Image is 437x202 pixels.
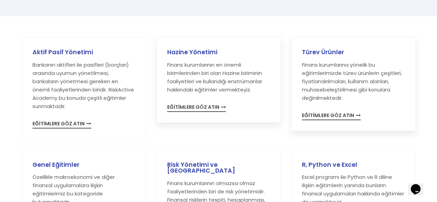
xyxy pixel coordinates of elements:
[32,162,135,168] h3: Genel Eğitimler
[302,61,405,102] p: Finans kurumlarına yönelik bu eğitimlerimizde türev ürünlerin çeşitleri, fiyatlandırılmaları, kul...
[302,49,405,56] h3: Türev Ürünler
[167,61,270,94] p: Finans kurumlarının en önemli birimlerinden biri olan Hazine biriminin faaliyetleri ve kullandığı...
[32,49,135,56] h3: Aktif Pasif Yönetimi
[167,105,226,112] span: EĞİTİMLERE GÖZ ATIN
[302,113,361,120] span: EĞİTİMLERE GÖZ ATIN
[167,49,270,110] a: Hazine YönetimiFinans kurumlarının en önemli birimlerinden biri olan Hazine biriminin faaliyetler...
[408,174,430,195] iframe: chat widget
[167,162,270,174] h3: Risk Yönetimi ve [GEOGRAPHIC_DATA]
[302,49,405,119] a: Türev ÜrünlerFinans kurumlarına yönelik bu eğitimlerimizde türev ürünlerin çeşitleri, fiyatlandır...
[302,162,405,168] h3: R, Python ve Excel
[32,121,91,128] span: EĞİTİMLERE GÖZ ATIN
[167,49,270,56] h3: Hazine Yönetimi
[32,61,135,110] p: Bankanın aktifleri ile pasifleri (borçları) arasında uyumun yönetilmesi, bankaların yönetmesi ger...
[32,49,135,127] a: Aktif Pasif YönetimiBankanın aktifleri ile pasifleri (borçları) arasında uyumun yönetilmesi, bank...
